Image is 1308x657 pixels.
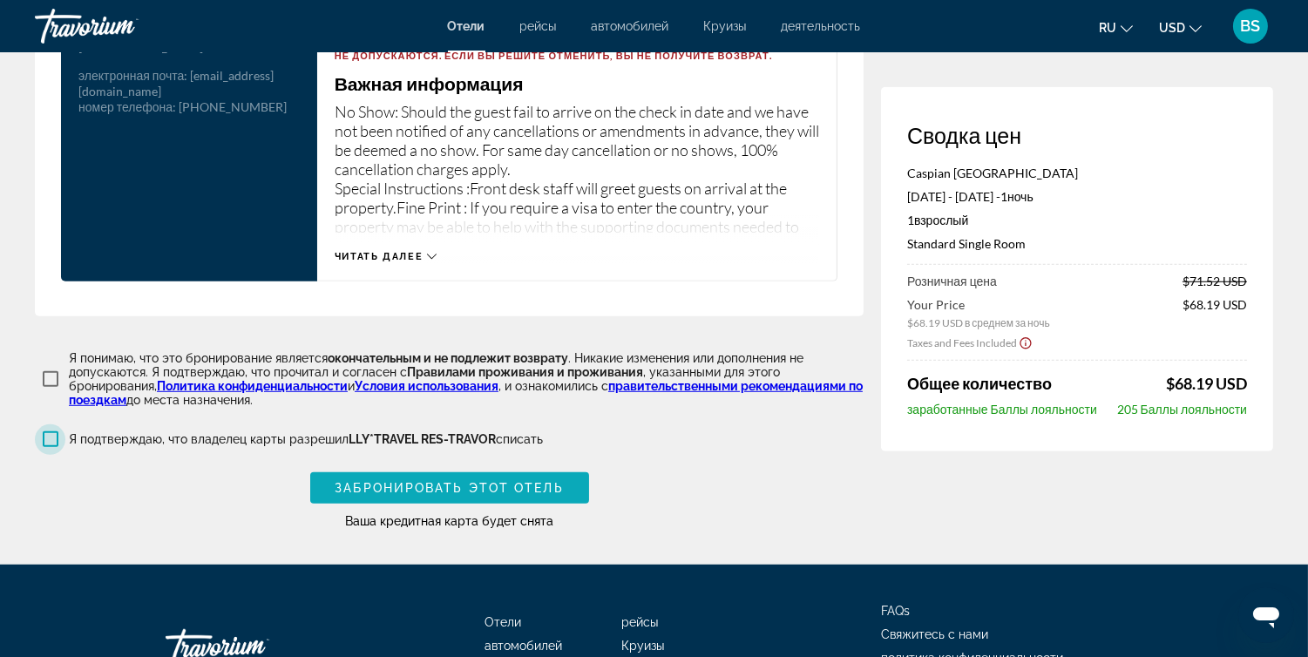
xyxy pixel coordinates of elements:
[157,379,348,393] a: Политика конфиденциальности
[1159,15,1202,40] button: Change currency
[328,351,568,365] span: окончательным и не подлежит возврату
[1183,274,1247,288] span: $71.52 USD
[448,19,485,33] a: Отели
[1228,8,1273,44] button: User Menu
[1000,189,1007,204] span: 1
[520,19,557,33] a: рейсы
[349,432,496,446] span: LLY*TRAVEL RES-TRAVOR
[335,102,819,233] p: No Show: Should the guest fail to arrive on the check in date and we have not been notified of an...
[907,336,1017,349] span: Taxes and Fees Included
[1019,335,1033,350] button: Show Taxes and Fees disclaimer
[335,251,424,262] span: Читать далее
[914,213,968,227] span: Взрослый
[621,639,664,653] a: Круизы
[1117,402,1247,417] span: 205 Баллы лояльности
[1183,297,1247,329] span: $68.19 USD
[407,365,643,379] span: Правилами проживания и проживания
[1099,15,1133,40] button: Change language
[335,481,563,495] span: Забронировать этот отель
[592,19,669,33] a: автомобилей
[907,402,1097,417] span: заработанные Баллы лояльности
[355,379,498,393] a: Условия использования
[345,514,553,528] span: Ваша кредитная карта будет снята
[881,604,910,618] a: FAQs
[881,627,988,641] a: Свяжитесь с нами
[485,639,563,653] a: автомобилей
[69,379,863,407] a: правительственными рекомендациями по поездкам
[704,19,747,33] a: Круизы
[782,19,861,33] a: деятельность
[78,68,184,83] span: электронная почта
[1099,21,1116,35] span: ru
[907,297,1050,312] span: Your Price
[78,68,274,98] span: : [EMAIL_ADDRESS][DOMAIN_NAME]
[907,236,1247,251] p: Standard Single Room
[1166,374,1247,393] span: $68.19 USD
[69,351,864,407] p: Я понимаю, что это бронирование является . Никакие изменения или дополнения не допускаются. Я под...
[335,74,819,93] h3: Важная информация
[907,122,1247,148] h3: Сводка цен
[907,166,1247,180] p: Caspian [GEOGRAPHIC_DATA]
[485,615,522,629] a: Отели
[907,374,1052,393] span: Общее количество
[1238,587,1294,643] iframe: Кнопка запуска окна обмена сообщениями
[1241,17,1261,35] span: BS
[907,334,1033,351] button: Show Taxes and Fees breakdown
[907,189,1247,204] p: [DATE] - [DATE] -
[78,99,173,114] span: номер телефона
[35,3,209,49] a: Travorium
[907,316,1050,329] span: $68.19 USD в среднем за ночь
[621,615,658,629] a: рейсы
[335,250,437,263] button: Читать далее
[907,213,968,227] span: 1
[173,99,287,114] span: : [PHONE_NUMBER]
[907,274,997,288] span: Розничная цена
[1159,21,1185,35] span: USD
[69,432,543,446] p: Я подтверждаю, что владелец карты разрешил списать
[310,472,589,504] button: Забронировать этот отель
[1007,189,1034,204] span: ночь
